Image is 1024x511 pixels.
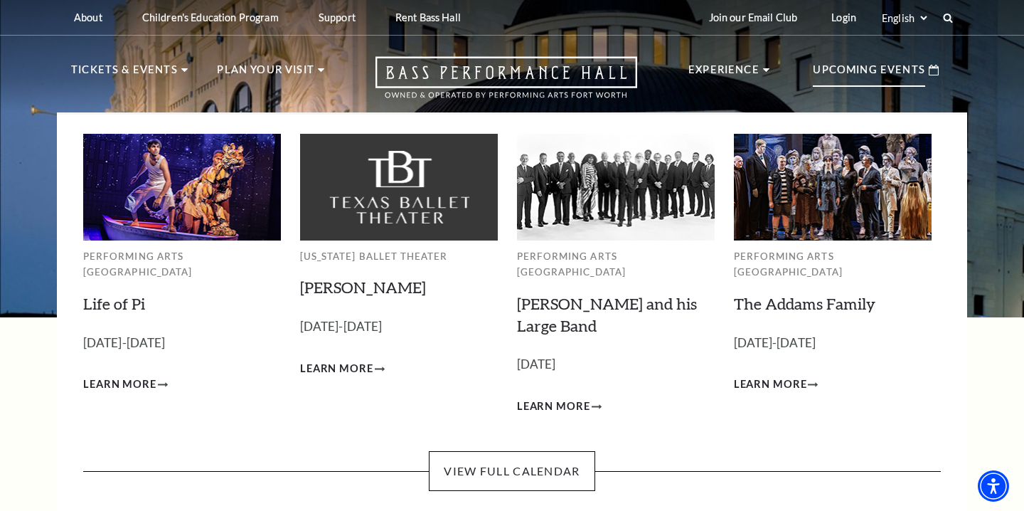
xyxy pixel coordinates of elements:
[813,61,925,87] p: Upcoming Events
[978,470,1009,502] div: Accessibility Menu
[688,61,759,87] p: Experience
[734,294,875,313] a: The Addams Family
[83,248,281,280] p: Performing Arts [GEOGRAPHIC_DATA]
[395,11,461,23] p: Rent Bass Hall
[300,248,498,265] p: [US_STATE] Ballet Theater
[83,294,145,313] a: Life of Pi
[517,398,590,416] span: Learn More
[517,354,715,375] p: [DATE]
[83,376,156,394] span: Learn More
[429,451,594,491] a: View Full Calendar
[83,376,168,394] a: Learn More Life of Pi
[300,360,373,378] span: Learn More
[517,248,715,280] p: Performing Arts [GEOGRAPHIC_DATA]
[83,333,281,354] p: [DATE]-[DATE]
[517,294,697,335] a: [PERSON_NAME] and his Large Band
[300,134,498,240] img: Texas Ballet Theater
[734,134,932,240] img: Performing Arts Fort Worth
[300,317,498,337] p: [DATE]-[DATE]
[142,11,279,23] p: Children's Education Program
[517,398,602,416] a: Learn More Lyle Lovett and his Large Band
[217,61,314,87] p: Plan Your Visit
[83,134,281,240] img: Performing Arts Fort Worth
[734,376,807,394] span: Learn More
[319,11,356,23] p: Support
[734,333,932,354] p: [DATE]-[DATE]
[300,360,385,378] a: Learn More Peter Pan
[517,134,715,240] img: Performing Arts Fort Worth
[300,278,426,297] a: [PERSON_NAME]
[324,56,688,112] a: Open this option
[74,11,102,23] p: About
[71,61,178,87] p: Tickets & Events
[879,11,929,25] select: Select:
[734,376,818,394] a: Learn More The Addams Family
[734,248,932,280] p: Performing Arts [GEOGRAPHIC_DATA]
